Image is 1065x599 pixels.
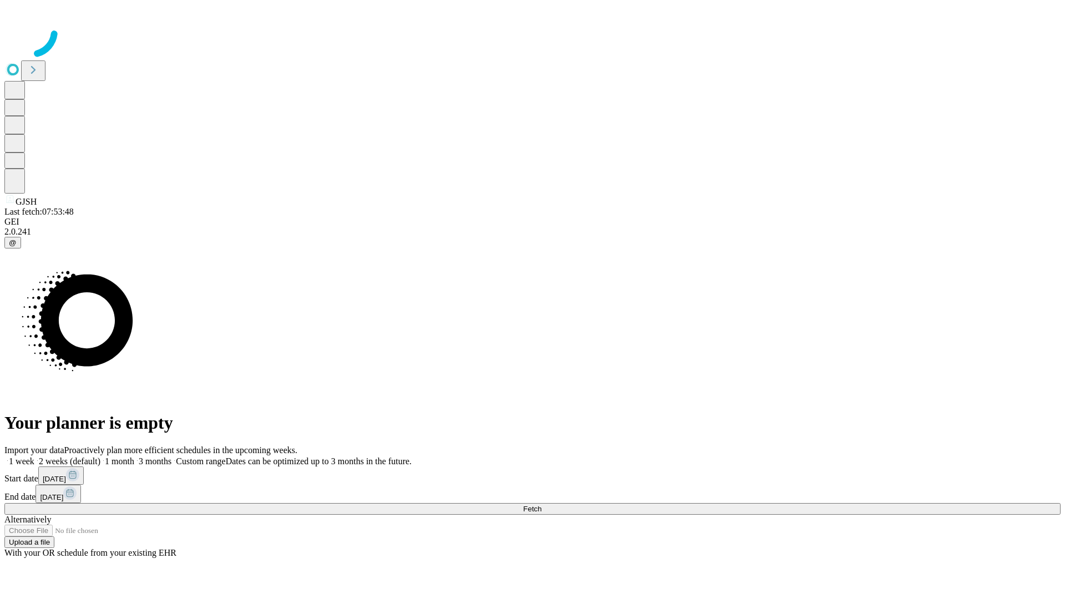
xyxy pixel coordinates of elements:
[4,466,1061,485] div: Start date
[4,445,64,455] span: Import your data
[40,493,63,501] span: [DATE]
[4,237,21,248] button: @
[226,456,412,466] span: Dates can be optimized up to 3 months in the future.
[38,466,84,485] button: [DATE]
[4,227,1061,237] div: 2.0.241
[176,456,225,466] span: Custom range
[64,445,297,455] span: Proactively plan more efficient schedules in the upcoming weeks.
[39,456,100,466] span: 2 weeks (default)
[105,456,134,466] span: 1 month
[4,503,1061,515] button: Fetch
[523,505,541,513] span: Fetch
[4,217,1061,227] div: GEI
[4,207,74,216] span: Last fetch: 07:53:48
[16,197,37,206] span: GJSH
[4,413,1061,433] h1: Your planner is empty
[4,515,51,524] span: Alternatively
[4,548,176,557] span: With your OR schedule from your existing EHR
[9,238,17,247] span: @
[139,456,171,466] span: 3 months
[9,456,34,466] span: 1 week
[4,536,54,548] button: Upload a file
[43,475,66,483] span: [DATE]
[4,485,1061,503] div: End date
[35,485,81,503] button: [DATE]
